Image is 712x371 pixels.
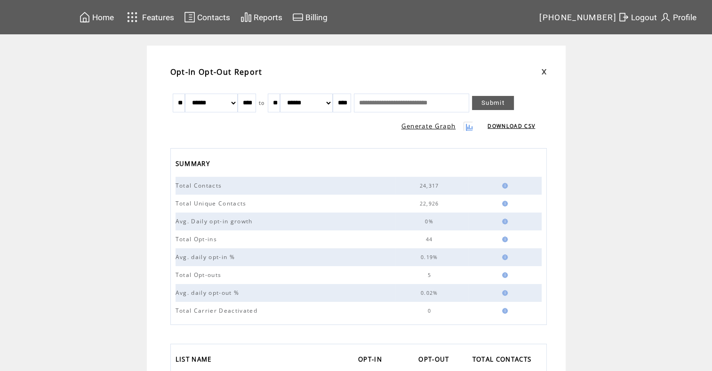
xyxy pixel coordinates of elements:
[142,13,174,22] span: Features
[472,353,534,368] span: TOTAL CONTACTS
[499,237,508,242] img: help.gif
[254,13,282,22] span: Reports
[631,13,657,22] span: Logout
[292,11,304,23] img: creidtcard.svg
[176,217,255,225] span: Avg. Daily opt-in growth
[176,199,249,207] span: Total Unique Contacts
[358,353,384,368] span: OPT-IN
[499,254,508,260] img: help.gif
[197,13,230,22] span: Contacts
[176,271,224,279] span: Total Opt-outs
[305,13,328,22] span: Billing
[240,11,252,23] img: chart.svg
[488,123,535,129] a: DOWNLOAD CSV
[499,183,508,189] img: help.gif
[499,219,508,224] img: help.gif
[78,10,115,24] a: Home
[176,289,242,297] span: Avg. daily opt-out %
[499,272,508,278] img: help.gif
[401,122,456,130] a: Generate Graph
[183,10,232,24] a: Contacts
[472,353,536,368] a: TOTAL CONTACTS
[124,9,141,25] img: features.svg
[421,290,440,296] span: 0.02%
[123,8,176,26] a: Features
[499,290,508,296] img: help.gif
[673,13,696,22] span: Profile
[618,11,629,23] img: exit.svg
[176,353,216,368] a: LIST NAME
[176,182,224,189] span: Total Contacts
[184,11,195,23] img: contacts.svg
[658,10,698,24] a: Profile
[176,157,212,173] span: SUMMARY
[426,236,435,243] span: 44
[92,13,114,22] span: Home
[660,11,671,23] img: profile.svg
[427,272,433,278] span: 5
[239,10,284,24] a: Reports
[418,353,454,368] a: OPT-OUT
[176,353,214,368] span: LIST NAME
[420,182,441,189] span: 24,317
[170,67,263,77] span: Opt-In Opt-Out Report
[616,10,658,24] a: Logout
[420,200,441,207] span: 22,926
[425,218,436,225] span: 0%
[176,235,219,243] span: Total Opt-ins
[539,13,616,22] span: [PHONE_NUMBER]
[358,353,387,368] a: OPT-IN
[291,10,329,24] a: Billing
[499,201,508,206] img: help.gif
[259,100,265,106] span: to
[421,254,440,260] span: 0.19%
[176,307,260,315] span: Total Carrier Deactivated
[418,353,451,368] span: OPT-OUT
[472,96,514,110] a: Submit
[176,253,237,261] span: Avg. daily opt-in %
[427,308,433,314] span: 0
[499,308,508,314] img: help.gif
[79,11,90,23] img: home.svg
